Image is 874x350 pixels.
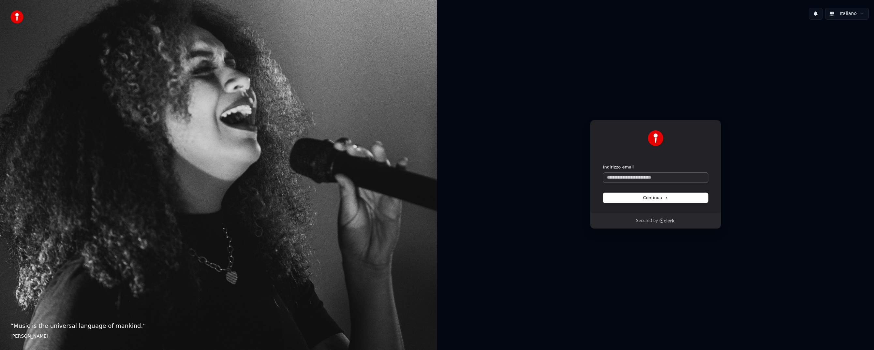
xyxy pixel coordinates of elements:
[659,218,675,223] a: Clerk logo
[10,321,427,330] p: “ Music is the universal language of mankind. ”
[603,164,634,170] label: Indirizzo email
[648,130,663,146] img: Youka
[636,218,658,224] p: Secured by
[10,10,23,23] img: youka
[643,195,668,201] span: Continua
[10,333,427,340] footer: [PERSON_NAME]
[603,193,708,203] button: Continua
